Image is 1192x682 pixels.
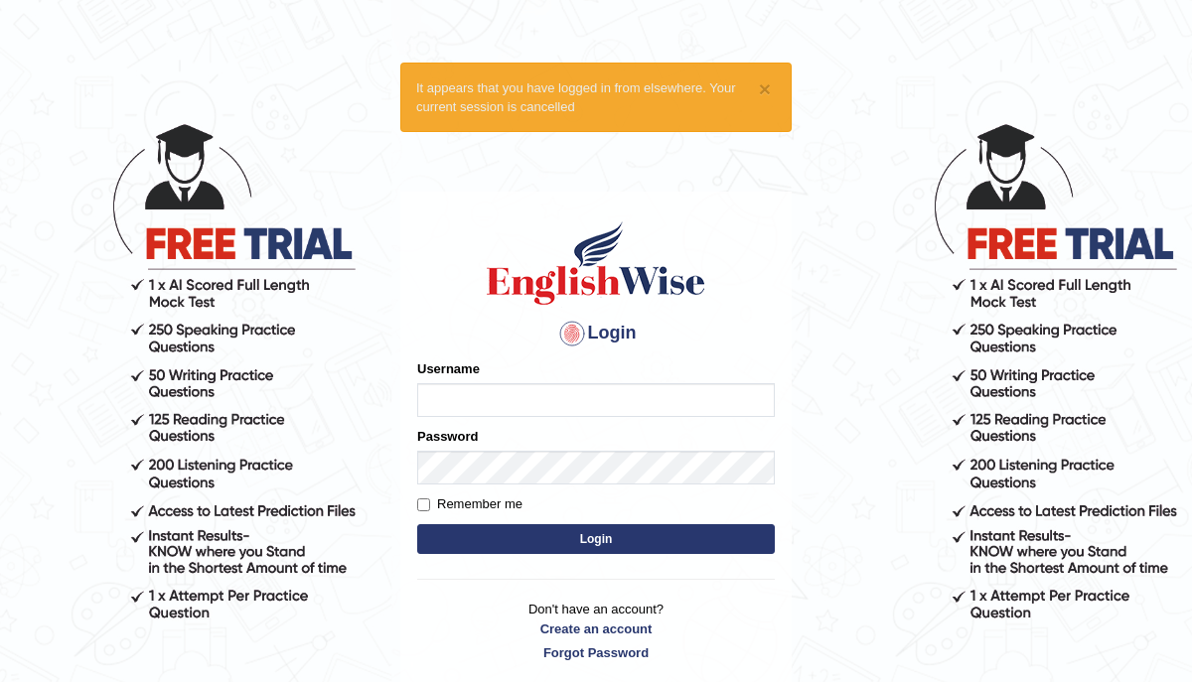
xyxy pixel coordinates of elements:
h4: Login [417,318,775,349]
input: Remember me [417,498,430,511]
img: Logo of English Wise sign in for intelligent practice with AI [483,218,709,308]
label: Remember me [417,494,522,514]
label: Password [417,427,478,446]
a: Create an account [417,619,775,638]
p: Don't have an account? [417,600,775,661]
button: Login [417,524,775,554]
label: Username [417,359,480,378]
a: Forgot Password [417,643,775,662]
button: × [759,78,771,99]
div: It appears that you have logged in from elsewhere. Your current session is cancelled [400,63,792,132]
